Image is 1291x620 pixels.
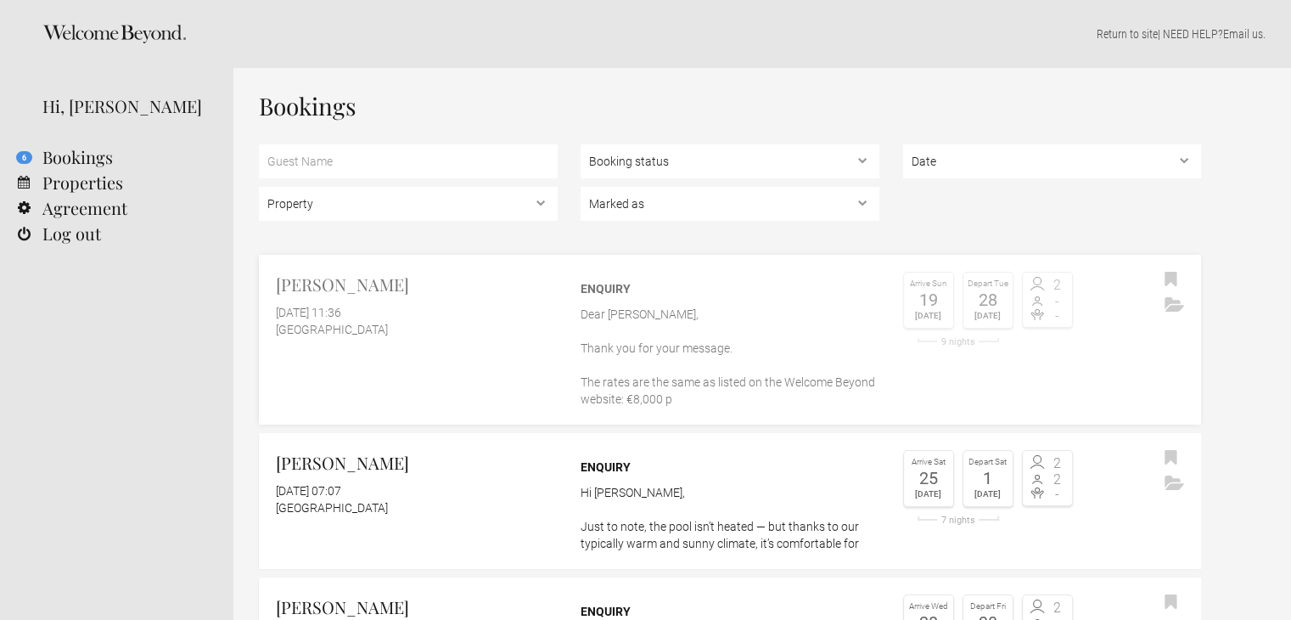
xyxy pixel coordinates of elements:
[1160,590,1182,616] button: Bookmark
[276,595,558,620] h2: [PERSON_NAME]
[276,484,341,498] flynt-date-display: [DATE] 07:07
[259,25,1266,42] p: | NEED HELP? .
[968,600,1008,614] div: Depart Fri
[1047,601,1068,615] span: 2
[581,484,879,552] p: Hi [PERSON_NAME], Just to note, the pool isn’t heated — but thanks to our typically warm and sunn...
[908,470,949,487] div: 25
[1047,488,1068,501] span: -
[276,499,558,516] div: [GEOGRAPHIC_DATA]
[276,450,558,476] h2: [PERSON_NAME]
[903,516,1013,525] div: 7 nights
[908,291,949,308] div: 19
[908,455,949,470] div: Arrive Sat
[968,277,1008,291] div: Depart Tue
[908,487,949,502] div: [DATE]
[1047,279,1068,292] span: 2
[1160,268,1182,293] button: Bookmark
[581,187,879,221] select: , , ,
[1047,309,1068,323] span: -
[259,144,558,178] input: Guest Name
[581,306,879,408] p: Dear [PERSON_NAME], Thank you for your message. The rates are the same as listed on the Welcome B...
[42,93,208,119] div: Hi, [PERSON_NAME]
[259,433,1201,569] a: [PERSON_NAME] [DATE] 07:07 [GEOGRAPHIC_DATA] Enquiry Hi [PERSON_NAME], Just to note, the pool isn...
[259,93,1201,119] h1: Bookings
[908,277,949,291] div: Arrive Sun
[1223,27,1263,41] a: Email us
[276,306,341,319] flynt-date-display: [DATE] 11:36
[1047,295,1068,308] span: -
[1160,293,1188,318] button: Archive
[581,459,879,476] div: Enquiry
[968,487,1008,502] div: [DATE]
[908,308,949,324] div: [DATE]
[581,603,879,620] div: Enquiry
[968,308,1008,324] div: [DATE]
[903,337,1013,347] div: 9 nights
[903,144,1202,178] select: ,
[1047,473,1068,487] span: 2
[968,455,1008,470] div: Depart Sat
[16,151,32,164] flynt-notification-badge: 6
[968,291,1008,308] div: 28
[276,272,558,297] h2: [PERSON_NAME]
[908,600,949,614] div: Arrive Wed
[581,280,879,297] div: Enquiry
[1097,27,1158,41] a: Return to site
[1160,471,1188,497] button: Archive
[259,255,1201,425] a: [PERSON_NAME] [DATE] 11:36 [GEOGRAPHIC_DATA] Enquiry Dear [PERSON_NAME], Thank you for your messa...
[1160,446,1182,471] button: Bookmark
[581,144,879,178] select: , ,
[968,470,1008,487] div: 1
[276,321,558,338] div: [GEOGRAPHIC_DATA]
[1047,457,1068,471] span: 2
